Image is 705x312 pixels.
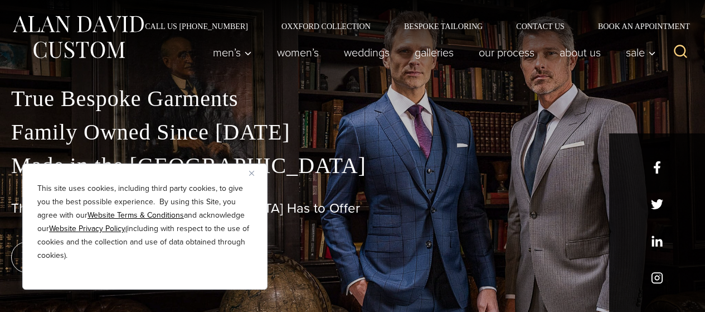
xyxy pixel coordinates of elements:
[213,47,252,58] span: Men’s
[11,12,145,62] img: Alan David Custom
[499,22,581,30] a: Contact Us
[667,39,694,66] button: View Search Form
[37,182,252,262] p: This site uses cookies, including third party cookies, to give you the best possible experience. ...
[11,82,694,183] p: True Bespoke Garments Family Owned Since [DATE] Made in the [GEOGRAPHIC_DATA]
[201,41,662,64] nav: Primary Navigation
[49,223,125,234] a: Website Privacy Policy
[11,200,694,217] h1: The Best Custom Suits [GEOGRAPHIC_DATA] Has to Offer
[87,209,184,221] a: Website Terms & Conditions
[387,22,499,30] a: Bespoke Tailoring
[249,166,262,180] button: Close
[128,22,694,30] nav: Secondary Navigation
[581,22,694,30] a: Book an Appointment
[626,47,656,58] span: Sale
[11,242,167,273] a: book an appointment
[332,41,402,64] a: weddings
[547,41,614,64] a: About Us
[249,171,254,176] img: Close
[402,41,466,64] a: Galleries
[466,41,547,64] a: Our Process
[265,22,387,30] a: Oxxford Collection
[128,22,265,30] a: Call Us [PHONE_NUMBER]
[265,41,332,64] a: Women’s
